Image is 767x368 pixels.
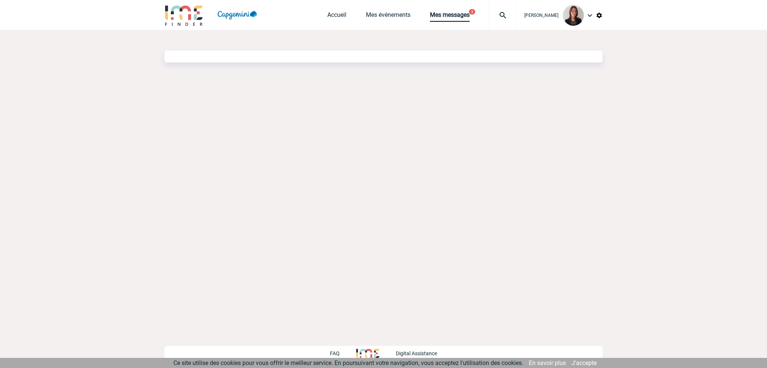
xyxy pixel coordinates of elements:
[563,5,584,26] img: 102169-1.jpg
[330,349,356,356] a: FAQ
[396,350,437,356] p: Digital Assistance
[173,359,523,367] span: Ce site utilise des cookies pour vous offrir le meilleur service. En poursuivant votre navigation...
[572,359,597,367] a: J'accepte
[430,11,470,22] a: Mes messages
[356,349,379,358] img: http://www.idealmeetingsevents.fr/
[164,4,203,26] img: IME-Finder
[469,9,475,15] button: 3
[327,11,346,22] a: Accueil
[524,13,558,18] span: [PERSON_NAME]
[366,11,410,22] a: Mes événements
[330,350,340,356] p: FAQ
[529,359,566,367] a: En savoir plus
